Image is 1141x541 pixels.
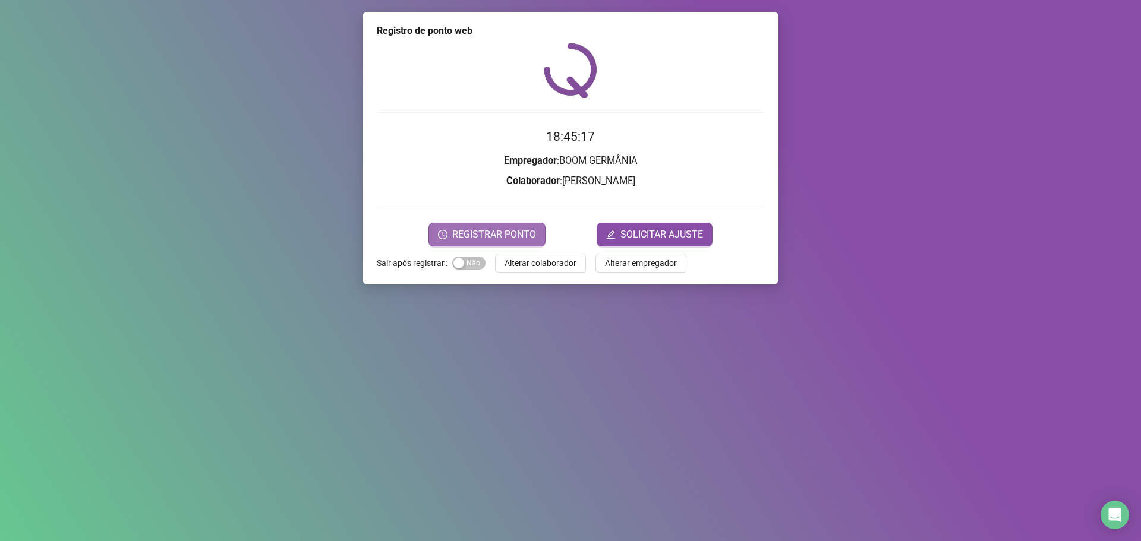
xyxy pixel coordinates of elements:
[544,43,597,98] img: QRPoint
[377,24,764,38] div: Registro de ponto web
[377,173,764,189] h3: : [PERSON_NAME]
[1101,501,1129,529] div: Open Intercom Messenger
[605,257,677,270] span: Alterar empregador
[438,230,447,239] span: clock-circle
[504,155,557,166] strong: Empregador
[620,227,703,242] span: SOLICITAR AJUSTE
[606,230,616,239] span: edit
[377,153,764,169] h3: : BOOM GERMÂNIA
[506,175,560,186] strong: Colaborador
[595,254,686,273] button: Alterar empregador
[505,257,576,270] span: Alterar colaborador
[428,223,546,246] button: REGISTRAR PONTO
[495,254,586,273] button: Alterar colaborador
[546,129,595,144] time: 18:45:17
[377,254,452,273] label: Sair após registrar
[452,227,536,242] span: REGISTRAR PONTO
[597,223,713,246] button: editSOLICITAR AJUSTE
